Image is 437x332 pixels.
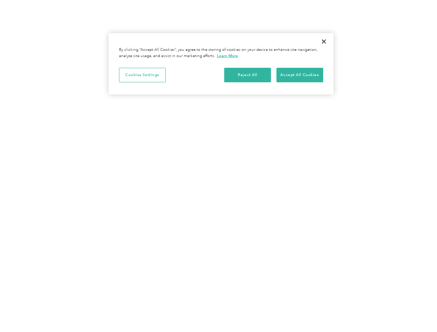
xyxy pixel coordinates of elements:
button: Reject All [224,68,271,82]
div: By clicking “Accept All Cookies”, you agree to the storing of cookies on your device to enhance s... [119,47,323,59]
a: More information about your privacy, opens in a new tab [217,53,238,58]
div: Privacy [109,33,334,94]
button: Close [316,34,331,49]
div: Cookie banner [109,33,334,94]
button: Cookies Settings [119,68,166,82]
button: Accept All Cookies [276,68,323,82]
